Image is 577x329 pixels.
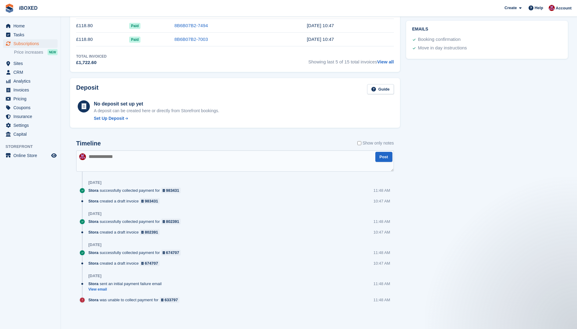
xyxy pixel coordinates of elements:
a: Preview store [50,152,58,159]
div: Total Invoiced [76,54,107,59]
a: 8B6B07B2-7003 [174,37,208,42]
h2: Timeline [76,140,101,147]
span: Paid [129,23,140,29]
div: 983431 [145,198,158,204]
label: Show only notes [357,140,394,146]
div: 802391 [145,229,158,235]
div: 802391 [166,219,179,224]
div: £1,722.60 [76,59,107,66]
img: stora-icon-8386f47178a22dfd0bd8f6a31ec36ba5ce8667c1dd55bd0f319d3a0aa187defe.svg [5,4,14,13]
div: 11:48 AM [373,281,390,287]
span: Capital [13,130,50,138]
span: Sites [13,59,50,68]
a: 802391 [140,229,160,235]
span: Settings [13,121,50,130]
td: £118.80 [76,33,129,46]
a: menu [3,130,58,138]
span: CRM [13,68,50,77]
div: 10:47 AM [373,198,390,204]
div: Move in day instructions [418,45,467,52]
span: Subscriptions [13,39,50,48]
span: Invoices [13,86,50,94]
div: 11:48 AM [373,297,390,303]
a: 633797 [160,297,179,303]
a: 674707 [161,250,181,256]
a: Set Up Deposit [94,115,219,122]
span: Account [556,5,572,11]
img: Amanda Forder [549,5,555,11]
span: Showing last 5 of 15 total invoices [308,54,394,66]
span: Stora [88,219,98,224]
td: £118.80 [76,19,129,33]
div: 11:48 AM [373,250,390,256]
a: menu [3,30,58,39]
a: 983431 [140,198,160,204]
div: [DATE] [88,274,101,278]
span: Price increases [14,49,43,55]
span: Analytics [13,77,50,85]
a: menu [3,22,58,30]
div: NEW [48,49,58,55]
span: Tasks [13,30,50,39]
a: 674707 [140,260,160,266]
div: 674707 [145,260,158,266]
div: sent an initial payment failure email [88,281,165,287]
div: 633797 [165,297,178,303]
a: menu [3,121,58,130]
a: menu [3,151,58,160]
div: successfully collected payment for [88,188,184,193]
span: Help [535,5,543,11]
input: Show only notes [357,140,361,146]
a: menu [3,59,58,68]
div: [DATE] [88,242,101,247]
span: Stora [88,297,98,303]
a: 802391 [161,219,181,224]
a: menu [3,77,58,85]
button: Post [375,152,392,162]
span: Stora [88,229,98,235]
a: menu [3,86,58,94]
div: successfully collected payment for [88,250,184,256]
div: [DATE] [88,180,101,185]
a: menu [3,112,58,121]
span: Stora [88,198,98,204]
span: Stora [88,250,98,256]
div: 10:47 AM [373,260,390,266]
time: 2025-07-03 09:47:43 UTC [307,23,334,28]
div: created a draft invoice [88,260,163,266]
div: 11:48 AM [373,188,390,193]
span: Create [504,5,517,11]
div: 674707 [166,250,179,256]
time: 2025-06-03 09:47:33 UTC [307,37,334,42]
a: menu [3,39,58,48]
span: Stora [88,188,98,193]
span: Storefront [5,144,61,150]
a: 983431 [161,188,181,193]
span: Pricing [13,95,50,103]
div: was unable to collect payment for [88,297,182,303]
div: successfully collected payment for [88,219,184,224]
a: Guide [367,84,394,94]
div: Set Up Deposit [94,115,124,122]
a: Price increases NEW [14,49,58,55]
a: menu [3,103,58,112]
span: Paid [129,37,140,43]
span: Online Store [13,151,50,160]
span: Insurance [13,112,50,121]
div: created a draft invoice [88,198,163,204]
span: Stora [88,281,98,287]
div: Booking confirmation [418,36,461,43]
div: 11:48 AM [373,219,390,224]
img: Amanda Forder [79,153,86,160]
span: Home [13,22,50,30]
div: [DATE] [88,211,101,216]
div: created a draft invoice [88,229,163,235]
p: A deposit can be created here or directly from Storefront bookings. [94,108,219,114]
div: 983431 [166,188,179,193]
a: View all [377,59,394,64]
a: iBOXED [16,3,40,13]
a: 8B6B07B2-7494 [174,23,208,28]
span: Coupons [13,103,50,112]
a: View email [88,287,165,292]
h2: Emails [412,27,562,32]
